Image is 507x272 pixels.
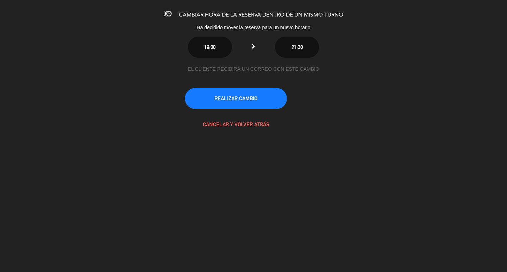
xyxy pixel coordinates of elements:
span: CAMBIAR HORA DE LA RESERVA DENTRO DE UN MISMO TURNO [179,12,343,18]
button: REALIZAR CAMBIO [185,88,287,109]
span: 21:30 [292,44,303,50]
button: 19:00 [188,37,232,58]
button: CANCELAR Y VOLVER ATRÁS [185,114,287,135]
div: EL CLIENTE RECIBIRÁ UN CORREO CON ESTE CAMBIO [185,65,322,73]
div: Ha decidido mover la reserva para un nuevo horario [137,24,370,32]
button: 21:30 [275,37,319,58]
span: 19:00 [204,44,215,50]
